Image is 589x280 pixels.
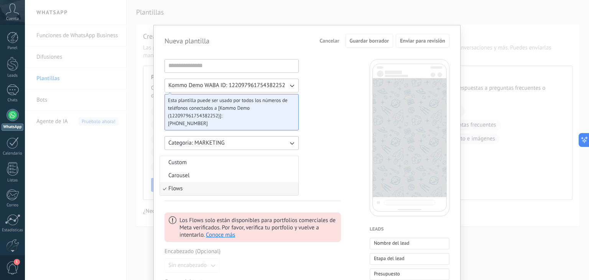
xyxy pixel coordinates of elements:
div: Estadísticas [2,228,24,233]
span: Esta plantilla puede ser usado por todos los números de teléfonos conectados a [Kommo Demo (12209... [168,97,289,120]
button: Cancelar [316,35,342,46]
button: Sin encabezado [165,259,220,272]
div: Listas [2,178,24,183]
span: Categoria: MARKETING [168,139,225,147]
span: Carousel [168,172,189,180]
h4: Leads [370,226,449,233]
button: Etapa del lead [370,253,449,265]
h2: Nueva plantilla [165,36,209,45]
span: Custom [168,159,187,166]
button: Nombre del lead [370,238,449,249]
span: 1 [14,259,20,265]
span: Guardar borrador [350,38,389,43]
span: Presupuesto [374,270,400,278]
button: Presupuesto [370,268,449,280]
a: Conoce más [206,231,235,239]
span: Flows [168,185,183,193]
span: Encabezado (Opcional) [165,248,220,255]
span: Cuenta [6,16,19,21]
div: Correo [2,203,24,208]
button: Enviar para revisión [396,34,449,48]
span: Sin encabezado [168,262,207,269]
button: Guardar borrador [346,34,393,48]
button: Kommo Demo WABA ID: 122097961754382252 [165,79,299,92]
div: Panel [2,46,24,51]
span: Kommo Demo WABA ID: 122097961754382252 [168,82,285,89]
div: Calendario [2,151,24,156]
span: [PHONE_NUMBER] [168,120,289,127]
span: Nombre del lead [374,239,410,247]
div: Los Flows solo están disponibles para portfolios comerciales de Meta verificados. Por favor, veri... [179,216,337,239]
button: Categoria: MARKETING [165,136,299,150]
span: Etapa del lead [374,255,404,262]
div: Leads [2,73,24,78]
div: Chats [2,98,24,103]
div: WhatsApp [2,124,23,131]
span: Cancelar [319,38,339,43]
span: Enviar para revisión [400,38,445,43]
